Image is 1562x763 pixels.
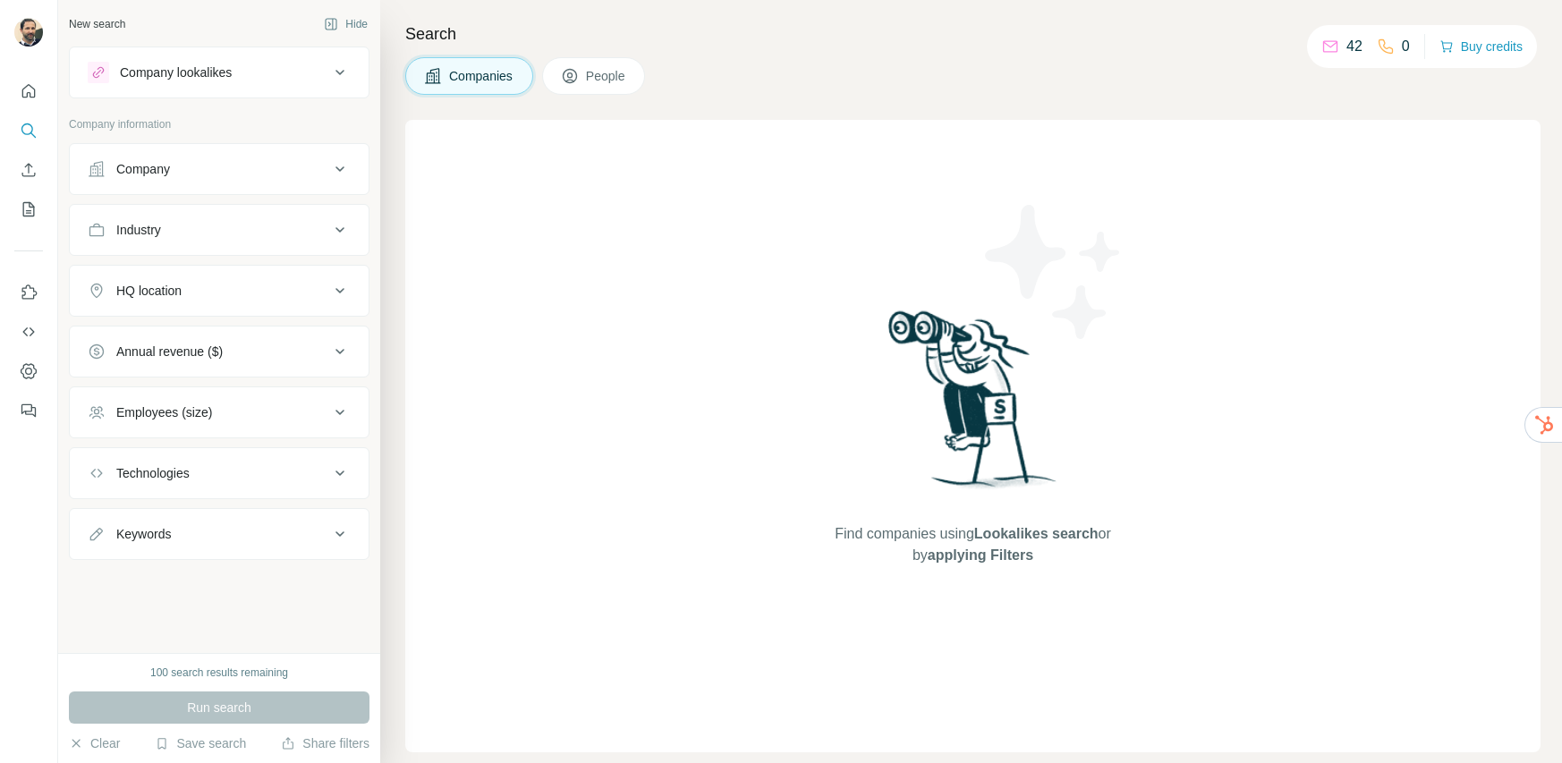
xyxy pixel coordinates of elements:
[70,452,369,495] button: Technologies
[116,282,182,300] div: HQ location
[405,21,1541,47] h4: Search
[586,67,627,85] span: People
[150,665,288,681] div: 100 search results remaining
[14,394,43,427] button: Feedback
[14,154,43,186] button: Enrich CSV
[14,75,43,107] button: Quick start
[70,513,369,555] button: Keywords
[70,208,369,251] button: Industry
[116,343,223,360] div: Annual revenue ($)
[880,306,1066,505] img: Surfe Illustration - Woman searching with binoculars
[1402,36,1410,57] p: 0
[69,734,120,752] button: Clear
[311,11,380,38] button: Hide
[70,330,369,373] button: Annual revenue ($)
[14,114,43,147] button: Search
[116,403,212,421] div: Employees (size)
[70,51,369,94] button: Company lookalikes
[281,734,369,752] button: Share filters
[974,526,1099,541] span: Lookalikes search
[1346,36,1363,57] p: 42
[69,116,369,132] p: Company information
[70,391,369,434] button: Employees (size)
[70,148,369,191] button: Company
[116,464,190,482] div: Technologies
[14,316,43,348] button: Use Surfe API
[829,523,1116,566] span: Find companies using or by
[120,64,232,81] div: Company lookalikes
[973,191,1134,352] img: Surfe Illustration - Stars
[14,276,43,309] button: Use Surfe on LinkedIn
[70,269,369,312] button: HQ location
[14,355,43,387] button: Dashboard
[449,67,514,85] span: Companies
[928,547,1033,563] span: applying Filters
[155,734,246,752] button: Save search
[69,16,125,32] div: New search
[116,160,170,178] div: Company
[14,18,43,47] img: Avatar
[1439,34,1523,59] button: Buy credits
[14,193,43,225] button: My lists
[116,525,171,543] div: Keywords
[116,221,161,239] div: Industry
